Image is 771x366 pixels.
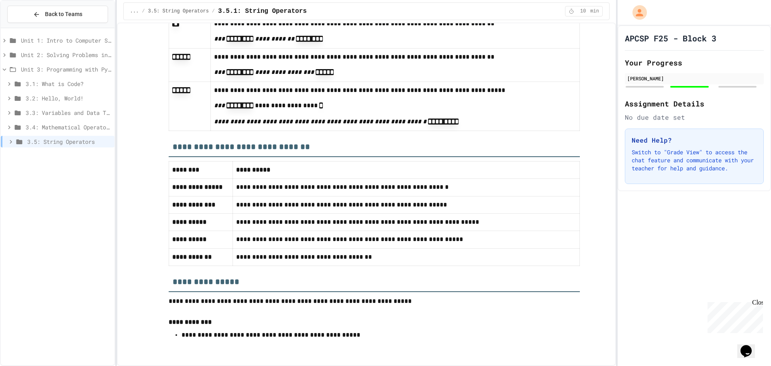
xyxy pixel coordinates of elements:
span: Back to Teams [45,10,82,18]
h2: Your Progress [625,57,764,68]
p: Switch to "Grade View" to access the chat feature and communicate with your teacher for help and ... [632,148,757,172]
span: 3.5: String Operators [148,8,209,14]
span: 3.3: Variables and Data Types [26,108,111,117]
h3: Need Help? [632,135,757,145]
div: No due date set [625,112,764,122]
span: / [212,8,215,14]
span: / [142,8,145,14]
div: [PERSON_NAME] [627,75,761,82]
span: 10 [577,8,589,14]
span: 3.2: Hello, World! [26,94,111,102]
h2: Assignment Details [625,98,764,109]
span: 3.5.1: String Operators [218,6,307,16]
span: 3.5: String Operators [27,137,111,146]
iframe: chat widget [704,299,763,333]
span: 3.4: Mathematical Operators [26,123,111,131]
span: min [590,8,599,14]
button: Back to Teams [7,6,108,23]
div: My Account [624,3,649,22]
span: ... [130,8,139,14]
span: 3.1: What is Code? [26,80,111,88]
h1: APCSP F25 - Block 3 [625,33,716,44]
span: Unit 2: Solving Problems in Computer Science [21,51,111,59]
span: Unit 3: Programming with Python [21,65,111,74]
iframe: chat widget [737,334,763,358]
div: Chat with us now!Close [3,3,55,51]
span: Unit 1: Intro to Computer Science [21,36,111,45]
